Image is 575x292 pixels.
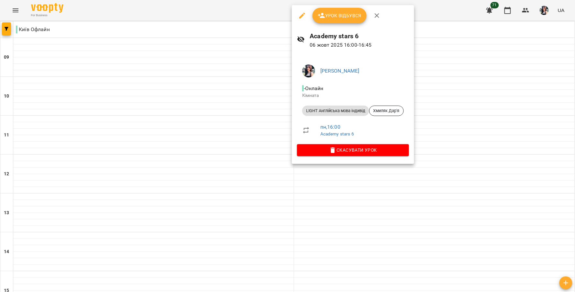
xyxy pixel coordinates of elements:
[320,68,359,74] a: [PERSON_NAME]
[320,131,354,136] a: Academy stars 6
[320,124,340,130] a: пн , 16:00
[302,85,325,91] span: - Онлайн
[310,31,409,41] h6: Academy stars 6
[302,64,315,77] img: bfead1ea79d979fadf21ae46c61980e3.jpg
[310,41,409,49] p: 06 жовт 2025 16:00 - 16:45
[302,108,369,114] span: LIGHT Англійська мова індивід
[370,108,404,114] span: Хмиляк Дар'я
[297,144,409,156] button: Скасувати Урок
[313,8,367,23] button: Урок відбувся
[369,106,404,116] div: Хмиляк Дар'я
[302,146,404,154] span: Скасувати Урок
[318,12,362,19] span: Урок відбувся
[302,92,404,99] p: Кімната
